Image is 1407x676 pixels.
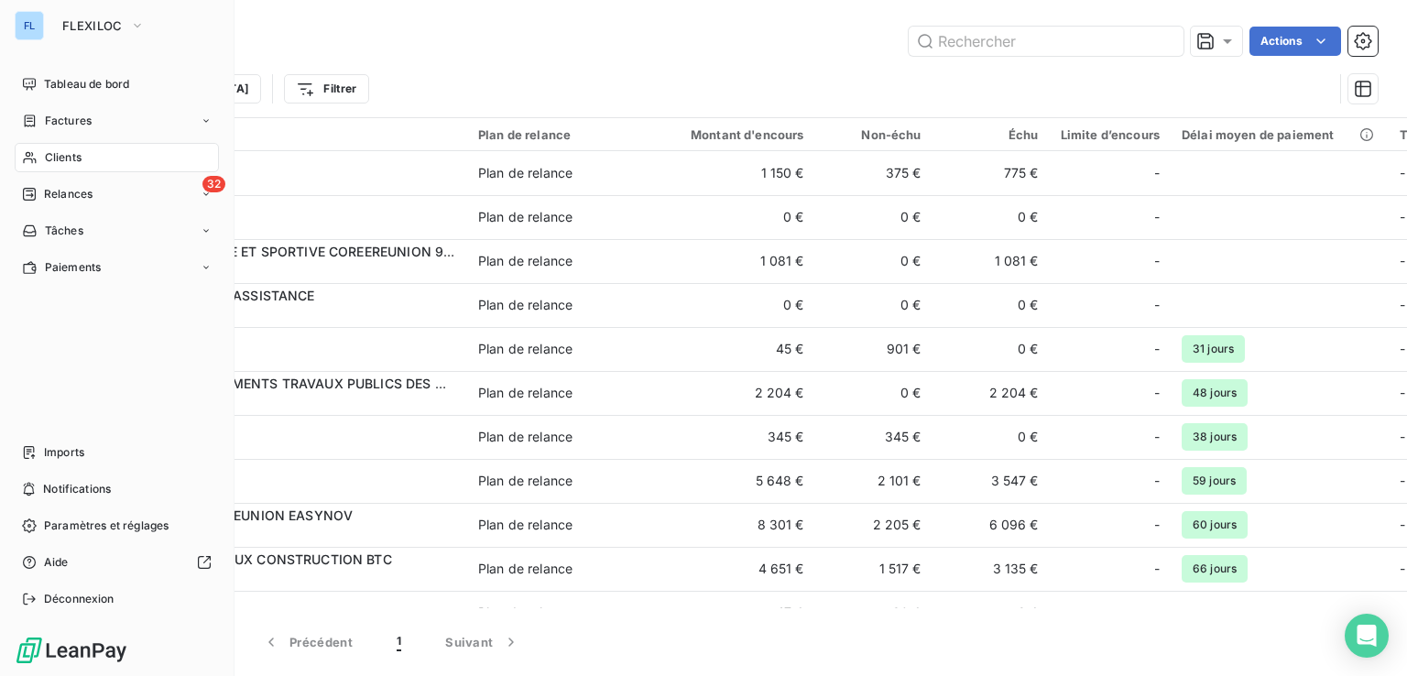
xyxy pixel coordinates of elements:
td: 345 € [658,415,815,459]
div: Montant d'encours [669,127,804,142]
div: Plan de relance [478,604,573,622]
span: - [1154,516,1160,534]
div: FL [15,11,44,40]
span: - [1400,165,1405,180]
input: Rechercher [909,27,1183,56]
span: - [1400,297,1405,312]
span: - [1154,384,1160,402]
span: Relances [44,186,93,202]
div: Limite d’encours [1061,127,1160,142]
button: 1 [375,623,423,661]
span: 38 jours [1182,423,1248,451]
div: Plan de relance [478,428,573,446]
td: 0 € [933,327,1050,371]
td: 2 204 € [933,371,1050,415]
td: 0 € [658,283,815,327]
td: 1 081 € [658,239,815,283]
td: 45 € [658,327,815,371]
td: 5 648 € [658,459,815,503]
span: 31 jours [1182,335,1245,363]
span: 48 jours [1182,379,1248,407]
span: 411BATILIS [126,481,456,499]
td: 0 € [933,283,1050,327]
span: Imports [44,444,84,461]
span: 411ATPM [126,393,456,411]
td: 2 204 € [658,371,815,415]
a: Aide [15,548,219,577]
span: - [1154,560,1160,578]
td: 3 135 € [933,547,1050,591]
span: - [1154,428,1160,446]
td: 0 € [933,415,1050,459]
div: Échu [943,127,1039,142]
span: - [1154,472,1160,490]
div: Délai moyen de paiement [1182,127,1378,142]
span: - [1400,605,1405,620]
div: Plan de relance [478,472,573,490]
div: Plan de relance [478,252,573,270]
td: 47 € [658,591,815,635]
div: Plan de relance [478,516,573,534]
div: Plan de relance [478,164,573,182]
td: 1 081 € [933,239,1050,283]
td: 0 € [658,195,815,239]
span: - [1400,209,1405,224]
div: Open Intercom Messenger [1345,614,1389,658]
span: ASS CULTURELLE ET SPORTIVE COREEREUNION 974 [126,244,458,259]
td: 0 € [933,195,1050,239]
span: - [1154,340,1160,358]
span: - [1400,517,1405,532]
button: Précédent [240,623,375,661]
span: 411RAZEL BEC [126,525,456,543]
td: 2 101 € [815,459,933,503]
div: Plan de relance [478,560,573,578]
div: Plan de relance [478,296,573,314]
span: - [1154,252,1160,270]
span: BEC RAZELBEC REUNION EASYNOV [126,507,353,523]
div: Plan de relance [478,340,573,358]
span: 411ADC IMMO [126,173,456,191]
td: 39 € [815,591,933,635]
span: Paiements [45,259,101,276]
span: 411ATEXIA [126,349,456,367]
td: 345 € [815,415,933,459]
td: 0 € [815,371,933,415]
span: FH ASSISTANCE [126,305,456,323]
img: Logo LeanPay [15,636,128,665]
td: 6 096 € [933,503,1050,547]
td: 1 150 € [658,151,815,195]
span: - [1400,561,1405,576]
td: 2 205 € [815,503,933,547]
span: 60 jours [1182,511,1248,539]
span: - [1400,385,1405,400]
span: Factures [45,113,92,129]
span: 411BTC [126,569,456,587]
span: ATPM AMENAGEMENTS TRAVAUX PUBLICS DES MASCAREIGNES [126,376,539,391]
button: Suivant [423,623,542,661]
span: Clients [45,149,82,166]
span: Aide [44,554,69,571]
td: 0 € [815,283,933,327]
span: FLEXILOC [62,18,123,33]
span: - [1400,253,1405,268]
td: 8 € [933,591,1050,635]
button: Filtrer [284,74,368,104]
td: 775 € [933,151,1050,195]
td: 0 € [815,195,933,239]
span: - [1400,341,1405,356]
span: Paramètres et réglages [44,518,169,534]
span: - [1154,604,1160,622]
span: - [1400,429,1405,444]
span: - [1154,208,1160,226]
span: BENAVEN TRAVAUX CONSTRUCTION BTC [126,551,392,567]
td: 4 651 € [658,547,815,591]
span: Tableau de bord [44,76,129,93]
div: Plan de relance [478,208,573,226]
span: Notifications [43,481,111,497]
span: Déconnexion [44,591,115,607]
td: 375 € [815,151,933,195]
div: Plan de relance [478,384,573,402]
span: 59 jours [1182,467,1247,495]
div: Non-échu [826,127,922,142]
button: Actions [1249,27,1341,56]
